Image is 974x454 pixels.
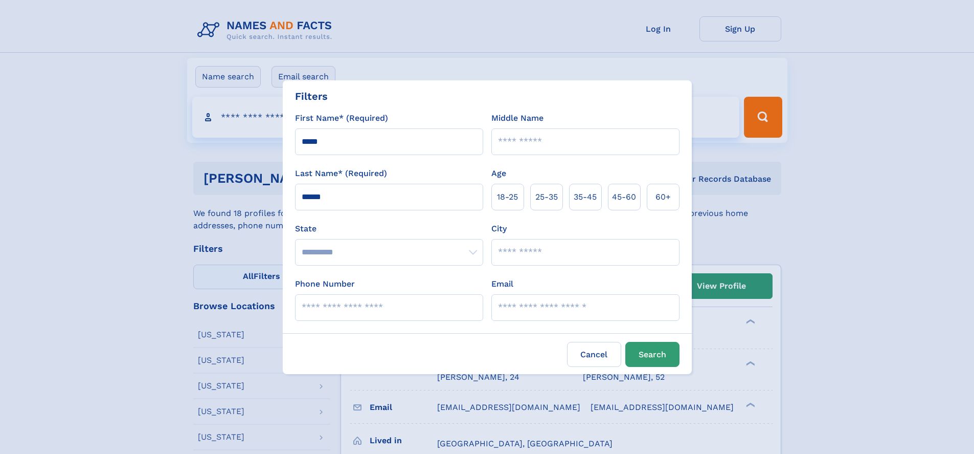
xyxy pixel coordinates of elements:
[567,342,621,367] label: Cancel
[625,342,679,367] button: Search
[612,191,636,203] span: 45‑60
[491,167,506,180] label: Age
[574,191,597,203] span: 35‑45
[497,191,518,203] span: 18‑25
[655,191,671,203] span: 60+
[295,223,483,235] label: State
[535,191,558,203] span: 25‑35
[295,89,328,104] div: Filters
[295,167,387,180] label: Last Name* (Required)
[295,278,355,290] label: Phone Number
[295,112,388,124] label: First Name* (Required)
[491,112,543,124] label: Middle Name
[491,278,513,290] label: Email
[491,223,507,235] label: City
